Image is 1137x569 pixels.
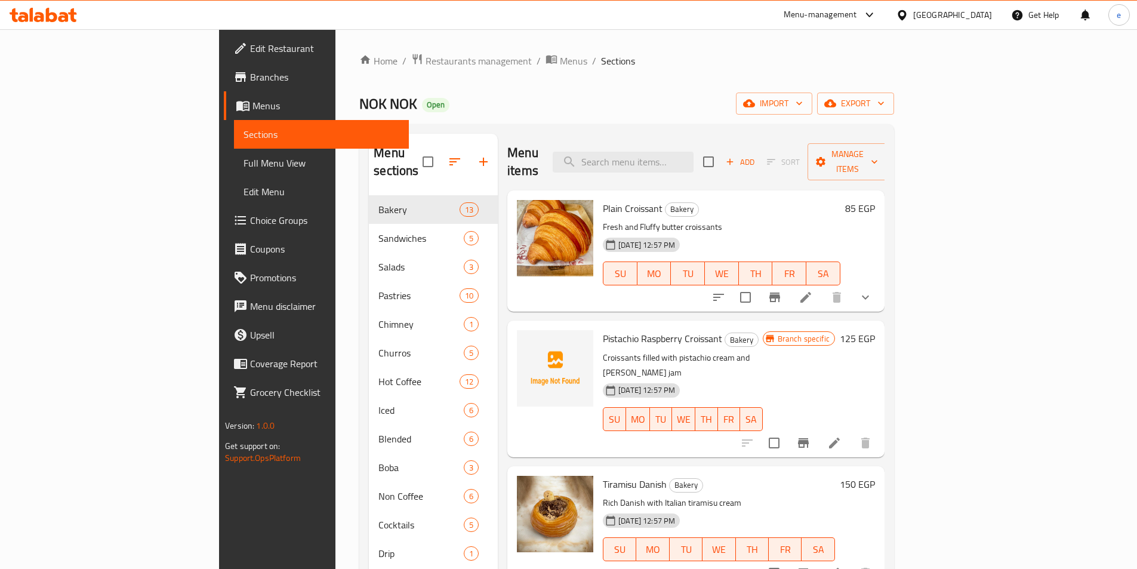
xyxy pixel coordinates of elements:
[822,283,851,312] button: delete
[378,460,464,475] span: Boba
[464,460,479,475] div: items
[225,438,280,454] span: Get support on:
[224,206,409,235] a: Choice Groups
[460,202,479,217] div: items
[769,537,802,561] button: FR
[244,156,399,170] span: Full Menu View
[546,53,587,69] a: Menus
[464,432,479,446] div: items
[250,385,399,399] span: Grocery Checklist
[603,330,722,347] span: Pistachio Raspberry Croissant
[774,541,797,558] span: FR
[252,99,399,113] span: Menus
[464,491,478,502] span: 6
[369,453,498,482] div: Boba3
[469,147,498,176] button: Add section
[817,147,878,177] span: Manage items
[224,91,409,120] a: Menus
[669,478,703,493] div: Bakery
[802,537,834,561] button: SA
[369,510,498,539] div: Cocktails5
[369,425,498,453] div: Blended6
[601,54,635,68] span: Sections
[799,290,813,305] a: Edit menu item
[725,333,758,347] span: Bakery
[464,262,478,273] span: 3
[464,489,479,503] div: items
[464,231,479,245] div: items
[784,8,857,22] div: Menu-management
[676,265,700,282] span: TU
[378,403,464,417] span: Iced
[378,346,464,360] div: Churros
[464,319,478,330] span: 1
[840,476,875,493] h6: 150 EGP
[840,330,875,347] h6: 125 EGP
[378,374,460,389] span: Hot Coffee
[378,546,464,561] div: Drip
[858,290,873,305] svg: Show Choices
[460,374,479,389] div: items
[411,53,532,69] a: Restaurants management
[224,34,409,63] a: Edit Restaurant
[672,407,695,431] button: WE
[378,231,464,245] span: Sandwiches
[369,281,498,310] div: Pastries10
[464,260,479,274] div: items
[772,262,806,285] button: FR
[760,283,789,312] button: Branch-specific-item
[789,429,818,457] button: Branch-specific-item
[378,260,464,274] span: Salads
[369,310,498,339] div: Chimney1
[460,288,479,303] div: items
[723,411,736,428] span: FR
[806,262,840,285] button: SA
[224,378,409,407] a: Grocery Checklist
[736,93,812,115] button: import
[250,41,399,56] span: Edit Restaurant
[614,515,680,527] span: [DATE] 12:57 PM
[250,242,399,256] span: Coupons
[369,482,498,510] div: Non Coffee6
[707,541,731,558] span: WE
[608,265,633,282] span: SU
[553,152,694,173] input: search
[464,233,478,244] span: 5
[378,432,464,446] div: Blended
[537,54,541,68] li: /
[250,299,399,313] span: Menu disclaimer
[224,349,409,378] a: Coverage Report
[464,346,479,360] div: items
[460,290,478,302] span: 10
[759,153,808,171] span: Select section first
[614,239,680,251] span: [DATE] 12:57 PM
[1117,8,1121,21] span: e
[426,54,532,68] span: Restaurants management
[811,265,836,282] span: SA
[460,376,478,387] span: 12
[507,144,538,180] h2: Menu items
[696,149,721,174] span: Select section
[641,541,664,558] span: MO
[440,147,469,176] span: Sort sections
[603,537,636,561] button: SU
[603,475,667,493] span: Tiramisu Danish
[517,476,593,552] img: Tiramisu Danish
[702,537,735,561] button: WE
[234,177,409,206] a: Edit Menu
[777,265,802,282] span: FR
[733,285,758,310] span: Select to update
[225,450,301,466] a: Support.OpsPlatform
[670,537,702,561] button: TU
[378,317,464,331] span: Chimney
[378,202,460,217] div: Bakery
[608,411,621,428] span: SU
[378,518,464,532] div: Cocktails
[369,539,498,568] div: Drip1
[250,70,399,84] span: Branches
[827,436,842,450] a: Edit menu item
[851,429,880,457] button: delete
[369,253,498,281] div: Salads3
